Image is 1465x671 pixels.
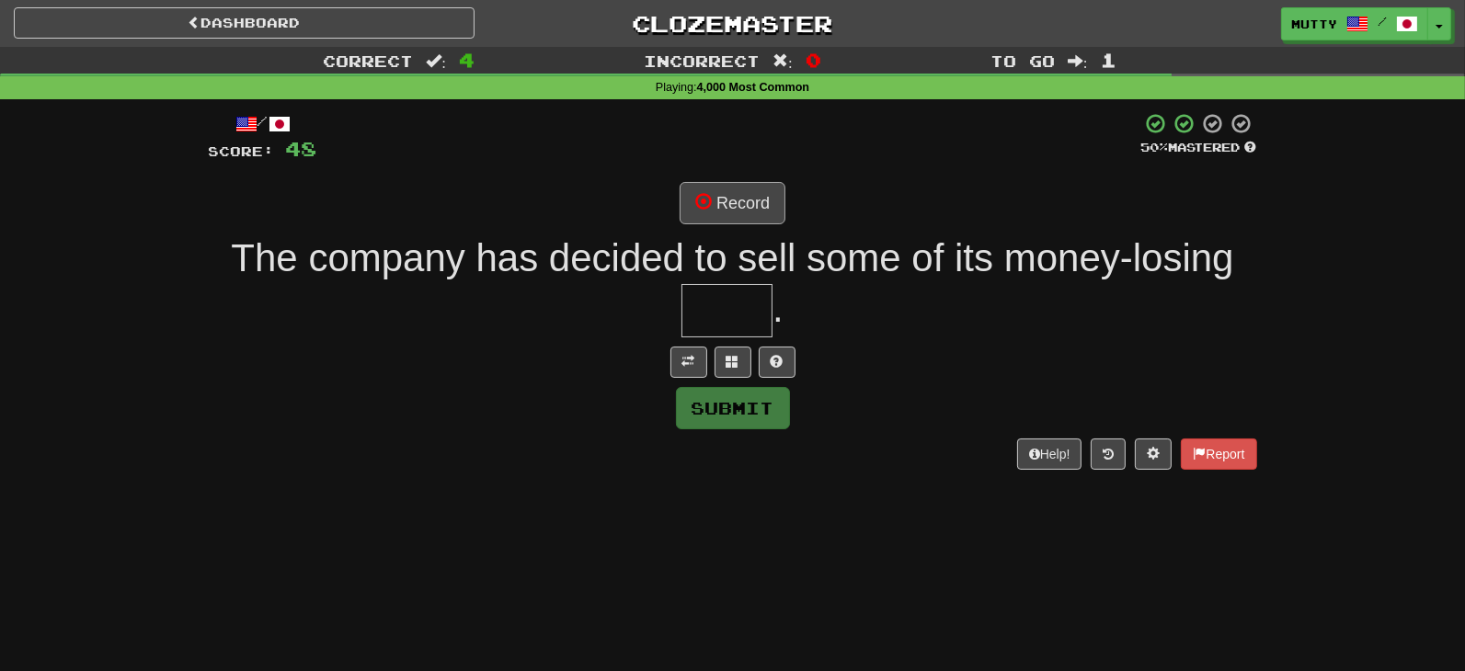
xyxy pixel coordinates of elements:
[1281,7,1428,40] a: mutty /
[1091,438,1126,470] button: Round history (alt+y)
[1291,16,1337,32] span: mutty
[676,387,790,429] button: Submit
[644,51,760,70] span: Incorrect
[773,53,793,69] span: :
[697,81,809,94] strong: 4,000 Most Common
[1141,140,1169,154] span: 50 %
[680,182,785,224] button: Record
[209,143,275,159] span: Score:
[715,347,751,378] button: Switch sentence to multiple choice alt+p
[759,347,795,378] button: Single letter hint - you only get 1 per sentence and score half the points! alt+h
[209,112,317,135] div: /
[426,53,446,69] span: :
[670,347,707,378] button: Toggle translation (alt+t)
[773,287,784,330] span: .
[286,137,317,160] span: 48
[1017,438,1082,470] button: Help!
[1068,53,1088,69] span: :
[990,51,1055,70] span: To go
[14,7,475,39] a: Dashboard
[459,49,475,71] span: 4
[1141,140,1257,156] div: Mastered
[323,51,413,70] span: Correct
[806,49,821,71] span: 0
[231,236,1233,279] span: The company has decided to sell some of its money-losing
[1101,49,1116,71] span: 1
[1181,438,1256,470] button: Report
[1378,15,1387,28] span: /
[502,7,963,40] a: Clozemaster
